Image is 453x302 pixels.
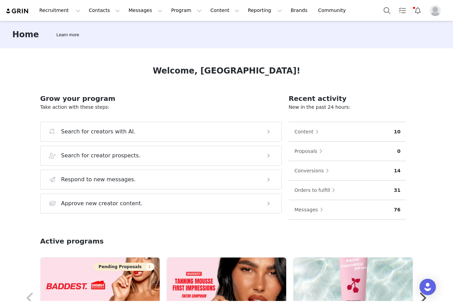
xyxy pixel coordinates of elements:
[294,204,327,215] button: Messages
[397,148,401,155] p: 0
[40,93,282,104] h2: Grow your program
[40,146,282,166] button: Search for creator prospects.
[61,175,136,184] h3: Respond to new messages.
[426,5,448,16] button: Profile
[40,122,282,142] button: Search for creators with AI.
[394,206,400,213] p: 76
[40,194,282,213] button: Approve new creator content.
[294,146,326,157] button: Proposals
[294,126,322,137] button: Content
[379,3,395,18] button: Search
[395,3,410,18] a: Tasks
[35,3,84,18] button: Recruitment
[419,279,436,295] div: Open Intercom Messenger
[430,5,441,16] img: placeholder-profile.jpg
[244,3,286,18] button: Reporting
[394,167,400,174] p: 14
[167,3,206,18] button: Program
[289,93,406,104] h2: Recent activity
[124,3,166,18] button: Messages
[61,152,141,160] h3: Search for creator prospects.
[40,170,282,189] button: Respond to new messages.
[394,128,400,135] p: 10
[40,236,104,246] h2: Active programs
[12,28,39,41] h3: Home
[294,165,332,176] button: Conversions
[93,263,154,271] button: Pending Proposals1
[410,3,425,18] button: Notifications
[40,104,282,111] p: Take action with these steps:
[5,8,29,14] img: grin logo
[394,187,400,194] p: 31
[55,31,80,38] div: Tooltip anchor
[289,104,406,111] p: New in the past 24 hours:
[153,65,301,77] h1: Welcome, [GEOGRAPHIC_DATA]!
[206,3,243,18] button: Content
[314,3,353,18] a: Community
[294,185,338,196] button: Orders to fulfill
[61,199,143,208] h3: Approve new creator content.
[61,128,136,136] h3: Search for creators with AI.
[287,3,314,18] a: Brands
[85,3,124,18] button: Contacts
